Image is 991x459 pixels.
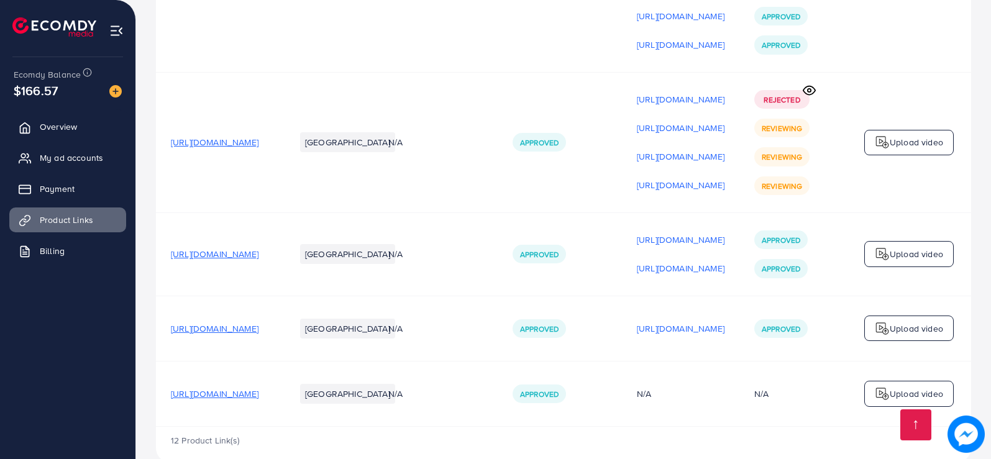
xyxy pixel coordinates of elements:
[890,321,943,336] p: Upload video
[637,261,724,276] p: [URL][DOMAIN_NAME]
[9,114,126,139] a: Overview
[762,235,800,245] span: Approved
[637,149,724,164] p: [URL][DOMAIN_NAME]
[9,239,126,263] a: Billing
[637,92,724,107] p: [URL][DOMAIN_NAME]
[109,24,124,38] img: menu
[300,244,395,264] li: [GEOGRAPHIC_DATA]
[171,388,258,400] span: [URL][DOMAIN_NAME]
[875,247,890,261] img: logo
[762,11,800,22] span: Approved
[637,178,724,193] p: [URL][DOMAIN_NAME]
[637,321,724,336] p: [URL][DOMAIN_NAME]
[637,388,724,400] div: N/A
[171,434,239,447] span: 12 Product Link(s)
[171,248,258,260] span: [URL][DOMAIN_NAME]
[948,416,985,453] img: image
[388,322,403,335] span: N/A
[388,136,403,148] span: N/A
[875,135,890,150] img: logo
[388,388,403,400] span: N/A
[300,319,395,339] li: [GEOGRAPHIC_DATA]
[9,176,126,201] a: Payment
[762,40,800,50] span: Approved
[40,183,75,195] span: Payment
[9,207,126,232] a: Product Links
[300,132,395,152] li: [GEOGRAPHIC_DATA]
[109,85,122,98] img: image
[40,120,77,133] span: Overview
[762,263,800,274] span: Approved
[875,386,890,401] img: logo
[875,321,890,336] img: logo
[300,384,395,404] li: [GEOGRAPHIC_DATA]
[12,17,96,37] img: logo
[890,135,943,150] p: Upload video
[520,324,559,334] span: Approved
[171,322,258,335] span: [URL][DOMAIN_NAME]
[762,324,800,334] span: Approved
[171,136,258,148] span: [URL][DOMAIN_NAME]
[637,37,724,52] p: [URL][DOMAIN_NAME]
[762,181,802,191] span: Reviewing
[762,152,802,162] span: Reviewing
[40,214,93,226] span: Product Links
[9,145,126,170] a: My ad accounts
[637,120,724,135] p: [URL][DOMAIN_NAME]
[40,152,103,164] span: My ad accounts
[754,388,769,400] div: N/A
[520,389,559,399] span: Approved
[637,9,724,24] p: [URL][DOMAIN_NAME]
[388,248,403,260] span: N/A
[890,386,943,401] p: Upload video
[40,245,65,257] span: Billing
[762,123,802,134] span: Reviewing
[520,137,559,148] span: Approved
[14,68,81,81] span: Ecomdy Balance
[637,232,724,247] p: [URL][DOMAIN_NAME]
[520,249,559,260] span: Approved
[890,247,943,261] p: Upload video
[764,94,800,105] span: Rejected
[14,81,58,99] span: $166.57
